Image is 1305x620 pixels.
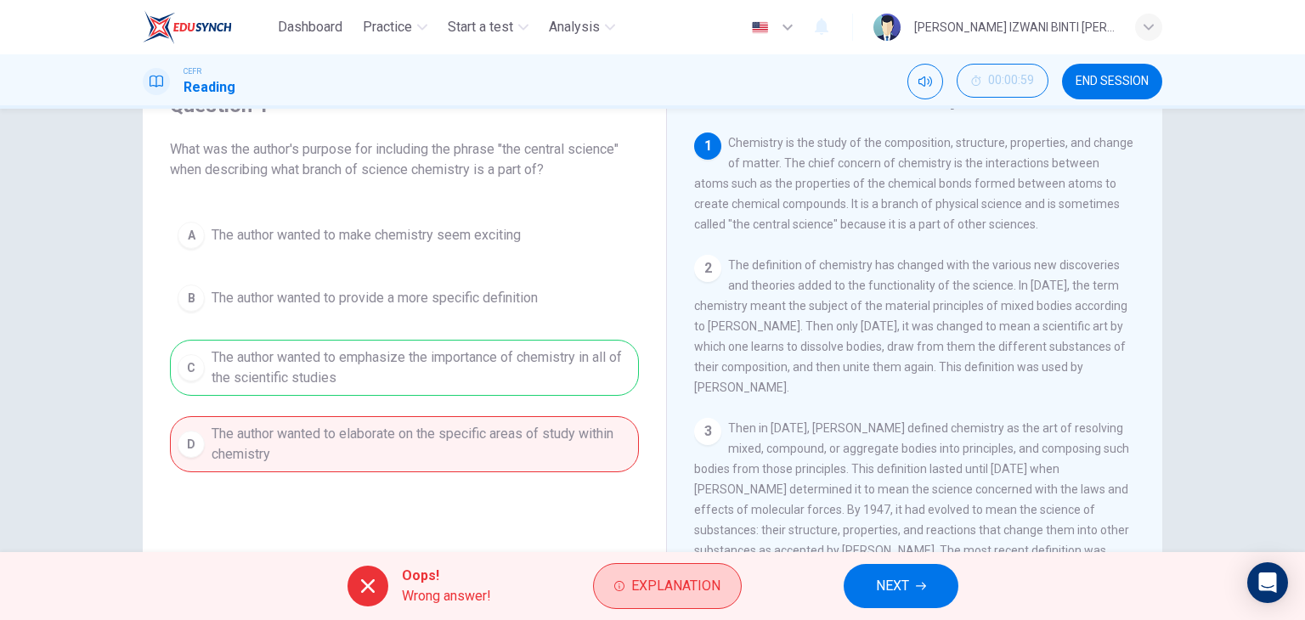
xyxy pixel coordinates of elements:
div: Mute [907,64,943,99]
a: EduSynch logo [143,10,271,44]
div: [PERSON_NAME] IZWANI BINTI [PERSON_NAME] [914,17,1115,37]
span: END SESSION [1076,75,1149,88]
span: Oops! [402,566,491,586]
div: 2 [694,255,721,282]
span: 00:00:59 [988,74,1034,87]
span: NEXT [876,574,909,598]
button: Dashboard [271,12,349,42]
div: Hide [957,64,1048,99]
img: Profile picture [873,14,901,41]
button: Analysis [542,12,622,42]
button: Explanation [593,563,742,609]
div: Open Intercom Messenger [1247,562,1288,603]
span: Explanation [631,574,720,598]
button: NEXT [844,564,958,608]
span: Analysis [549,17,600,37]
button: Practice [356,12,434,42]
span: Then in [DATE], [PERSON_NAME] defined chemistry as the art of resolving mixed, compound, or aggre... [694,421,1129,598]
span: Wrong answer! [402,586,491,606]
span: What was the author's purpose for including the phrase "the central science" when describing what... [170,139,639,180]
button: Start a test [441,12,535,42]
button: 00:00:59 [957,64,1048,98]
div: 3 [694,418,721,445]
span: Dashboard [278,17,342,37]
span: Practice [363,17,412,37]
img: EduSynch logo [143,10,232,44]
span: CEFR [184,65,201,77]
img: en [749,21,771,34]
span: Start a test [448,17,513,37]
span: The definition of chemistry has changed with the various new discoveries and theories added to th... [694,258,1127,394]
div: 1 [694,132,721,160]
button: END SESSION [1062,64,1162,99]
span: Chemistry is the study of the composition, structure, properties, and change of matter. The chief... [694,136,1133,231]
h1: Reading [184,77,235,98]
